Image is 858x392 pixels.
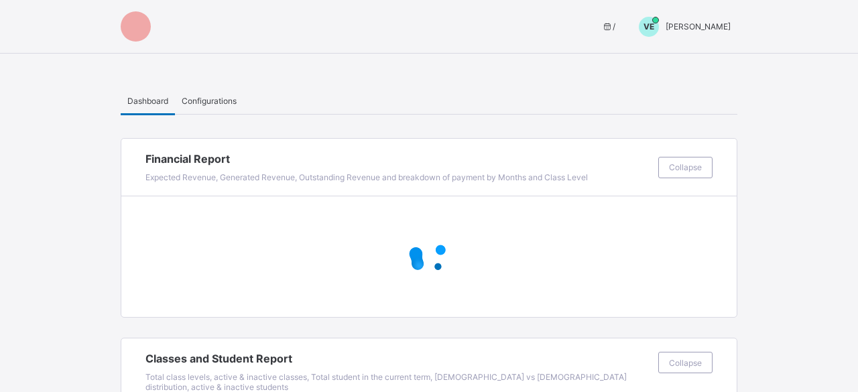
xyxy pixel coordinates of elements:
span: session/term information [601,21,615,31]
span: [PERSON_NAME] [666,21,731,31]
span: Financial Report [145,152,652,166]
span: Dashboard [127,96,168,106]
span: Configurations [182,96,237,106]
span: Total class levels, active & inactive classes, Total student in the current term, [DEMOGRAPHIC_DA... [145,372,627,392]
span: Expected Revenue, Generated Revenue, Outstanding Revenue and breakdown of payment by Months and C... [145,172,588,182]
span: Collapse [669,162,702,172]
span: VE [643,21,654,31]
span: Collapse [669,358,702,368]
span: Classes and Student Report [145,352,652,365]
